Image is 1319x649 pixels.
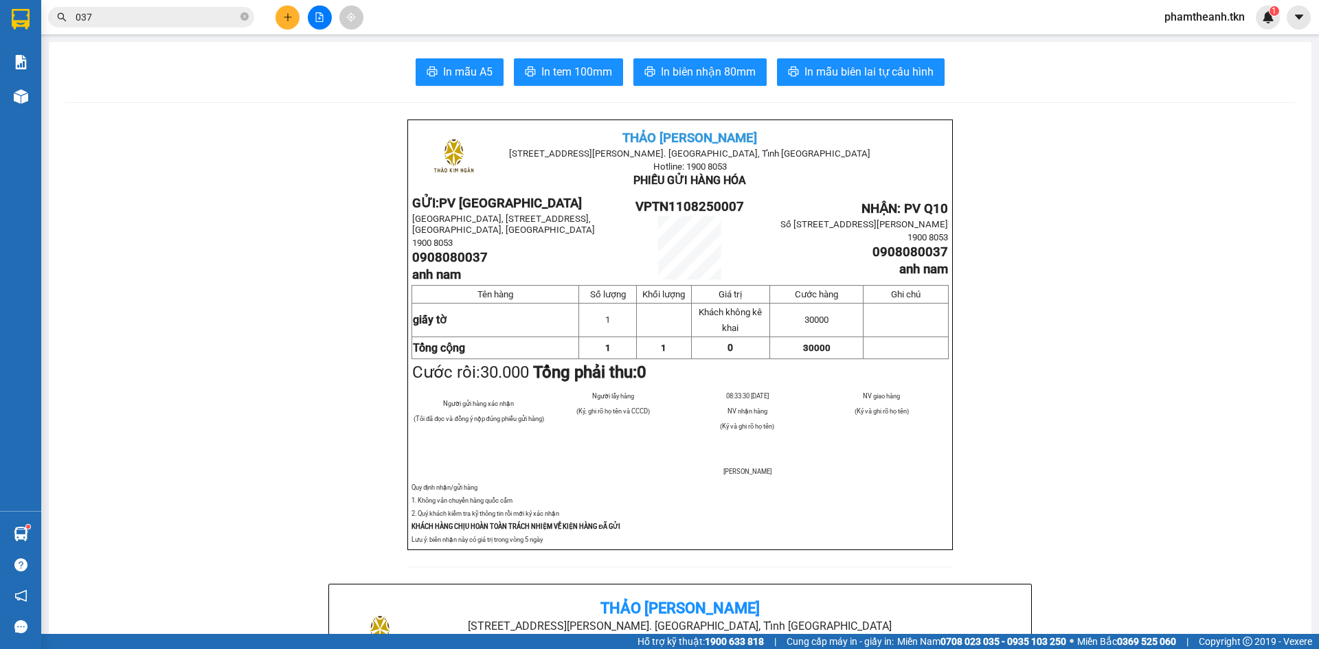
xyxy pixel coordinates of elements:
span: THẢO [PERSON_NAME] [622,130,757,146]
span: Người gửi hàng xác nhận [443,400,514,407]
span: NV nhận hàng [728,407,767,415]
span: printer [427,66,438,79]
span: Cước rồi: [412,363,646,382]
span: search [57,12,67,22]
input: Tìm tên, số ĐT hoặc mã đơn [76,10,238,25]
span: 08:33:30 [DATE] [726,392,769,400]
span: giấy tờ [413,313,447,326]
span: 1900 8053 [412,238,453,248]
span: ⚪️ [1070,639,1074,644]
span: phamtheanh.tkn [1153,8,1256,25]
span: (Ký và ghi rõ họ tên) [720,422,774,430]
span: In biên nhận 80mm [661,63,756,80]
img: logo [420,124,488,192]
span: Số [STREET_ADDRESS][PERSON_NAME] [780,219,948,229]
span: Cước hàng [795,289,838,299]
span: 0908080037 [412,250,488,265]
span: close-circle [240,11,249,24]
span: | [774,634,776,649]
strong: 1900 633 818 [705,636,764,647]
span: message [14,620,27,633]
li: [STREET_ADDRESS][PERSON_NAME]. [GEOGRAPHIC_DATA], Tỉnh [GEOGRAPHIC_DATA] [457,617,903,635]
span: In tem 100mm [541,63,612,80]
strong: 0708 023 035 - 0935 103 250 [940,636,1066,647]
button: printerIn biên nhận 80mm [633,58,767,86]
button: printerIn mẫu biên lai tự cấu hình [777,58,945,86]
img: warehouse-icon [14,527,28,541]
span: Hỗ trợ kỹ thuật: [638,634,764,649]
b: Thảo [PERSON_NAME] [600,600,760,617]
img: icon-new-feature [1262,11,1274,23]
strong: Tổng phải thu: [533,363,646,382]
span: Miền Nam [897,634,1066,649]
span: anh nam [412,267,461,282]
span: 0908080037 [872,244,948,260]
strong: KHÁCH HÀNG CHỊU HOÀN TOÀN TRÁCH NHIỆM VỀ KIỆN HÀNG ĐÃ GỬI [412,523,620,530]
img: logo-vxr [12,9,30,30]
strong: Tổng cộng [413,341,465,354]
span: file-add [315,12,324,22]
span: 1900 8053 [907,232,948,242]
span: (Tôi đã đọc và đồng ý nộp đúng phiếu gửi hàng) [414,415,544,422]
span: Hotline: 1900 8053 [653,161,727,172]
span: copyright [1243,637,1252,646]
img: warehouse-icon [14,89,28,104]
button: aim [339,5,363,30]
span: 1. Không vân chuyển hàng quốc cấm [412,497,512,504]
span: 1 [605,315,610,325]
span: Ghi chú [891,289,921,299]
span: 1 [605,343,611,353]
img: solution-icon [14,55,28,69]
span: 30.000 [480,363,529,382]
span: (Ký, ghi rõ họ tên và CCCD) [576,407,650,415]
span: NHẬN: PV Q10 [861,201,948,216]
strong: GỬI: [412,196,582,211]
span: Khách không kê khai [699,307,762,333]
span: [GEOGRAPHIC_DATA], [STREET_ADDRESS], [GEOGRAPHIC_DATA], [GEOGRAPHIC_DATA] [412,214,595,235]
span: Quy định nhận/gửi hàng [412,483,477,491]
span: | [1186,634,1188,649]
span: anh nam [899,262,948,277]
span: 1 [1272,6,1276,16]
sup: 1 [1270,6,1279,16]
span: printer [525,66,536,79]
button: printerIn mẫu A5 [416,58,504,86]
span: [PERSON_NAME] [723,468,771,475]
span: 1 [661,343,666,353]
span: Miền Bắc [1077,634,1176,649]
span: 30000 [804,315,828,325]
button: file-add [308,5,332,30]
span: Người lấy hàng [592,392,634,400]
span: PV [GEOGRAPHIC_DATA] [439,196,582,211]
span: VPTN1108250007 [635,199,744,214]
span: printer [788,66,799,79]
span: Cung cấp máy in - giấy in: [787,634,894,649]
span: Tên hàng [477,289,513,299]
button: plus [275,5,300,30]
button: printerIn tem 100mm [514,58,623,86]
span: close-circle [240,12,249,21]
span: In mẫu biên lai tự cấu hình [804,63,934,80]
span: aim [346,12,356,22]
span: In mẫu A5 [443,63,493,80]
span: Số lượng [590,289,626,299]
span: 2. Quý khách kiểm tra kỹ thông tin rồi mới ký xác nhận [412,510,559,517]
span: 30000 [803,343,831,353]
span: Khối lượng [642,289,685,299]
span: notification [14,589,27,602]
span: plus [283,12,293,22]
span: PHIẾU GỬI HÀNG HÓA [633,174,746,187]
button: caret-down [1287,5,1311,30]
span: Giá trị [719,289,742,299]
span: question-circle [14,558,27,571]
span: caret-down [1293,11,1305,23]
span: Lưu ý: biên nhận này có giá trị trong vòng 5 ngày [412,536,543,543]
span: [STREET_ADDRESS][PERSON_NAME]. [GEOGRAPHIC_DATA], Tỉnh [GEOGRAPHIC_DATA] [509,148,870,159]
span: (Ký và ghi rõ họ tên) [855,407,909,415]
span: printer [644,66,655,79]
span: 0 [728,342,733,353]
span: NV giao hàng [863,392,900,400]
sup: 1 [26,525,30,529]
strong: 0369 525 060 [1117,636,1176,647]
span: 0 [637,363,646,382]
